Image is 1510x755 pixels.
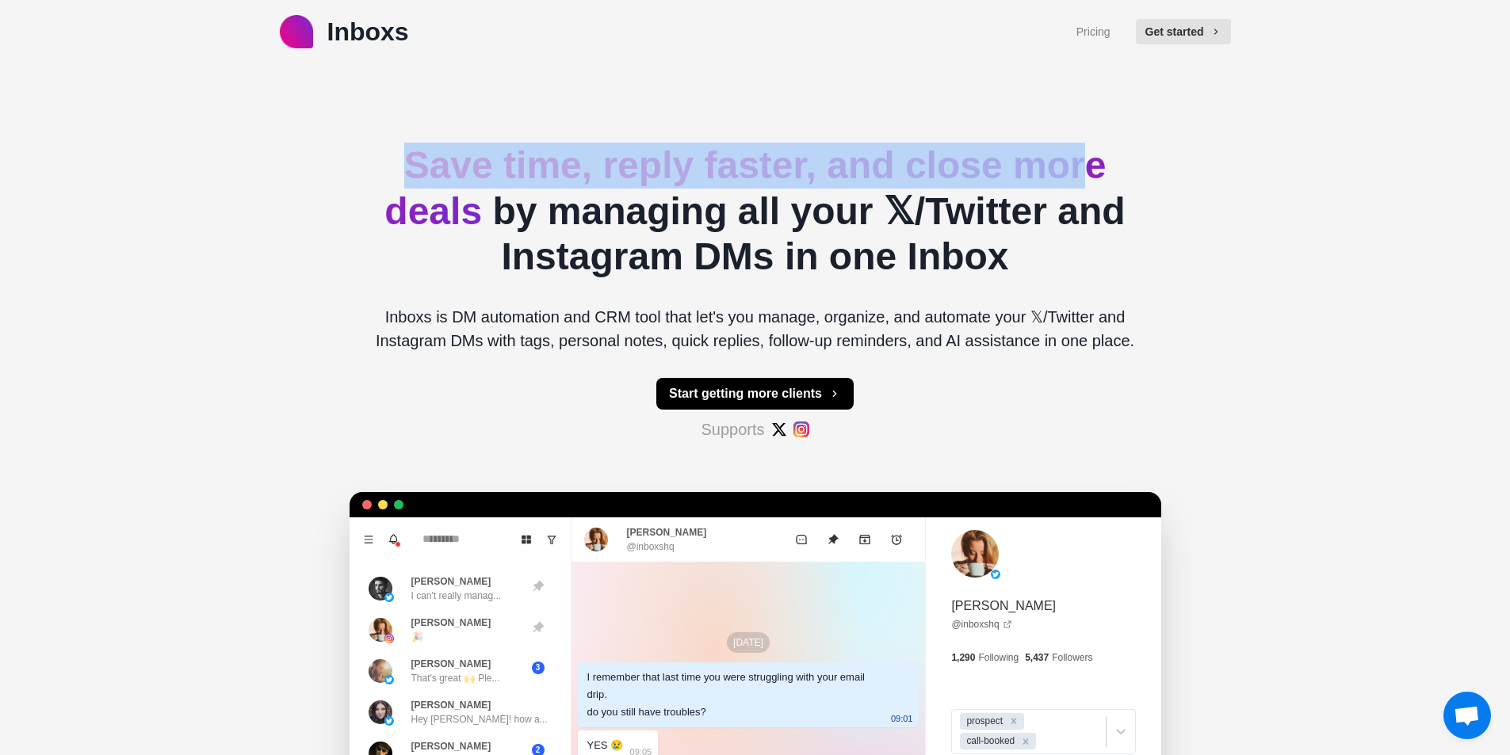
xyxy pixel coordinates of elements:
img: logo [280,15,313,48]
p: [DATE] [727,632,770,653]
p: [PERSON_NAME] [411,698,491,712]
span: 3 [532,662,545,674]
div: prospect [961,713,1005,730]
img: picture [384,593,394,602]
p: 🎉 [411,630,423,644]
div: call-booked [961,733,1017,749]
div: פתח צ'אט [1443,692,1491,739]
button: Add reminder [881,524,912,555]
button: Notifications [381,527,407,552]
img: picture [951,530,999,578]
p: 1,290 [951,650,975,665]
button: Unpin [817,524,849,555]
span: Save time, reply faster, and close more deals [384,144,1106,232]
a: logoInboxs [280,13,409,51]
p: [PERSON_NAME] [627,525,707,540]
button: Board View [514,527,539,552]
img: picture [991,570,1000,579]
img: picture [384,675,394,684]
button: Show unread conversations [539,527,564,552]
div: Remove prospect [1005,713,1023,730]
p: Followers [1052,650,1092,665]
p: @inboxshq [627,540,675,554]
img: picture [369,700,392,724]
p: I can't really manag... [411,589,502,603]
button: Archive [849,524,881,555]
img: picture [384,634,394,643]
p: [PERSON_NAME] [411,739,491,753]
p: [PERSON_NAME] [411,616,491,630]
p: Inboxs is DM automation and CRM tool that let's you manage, organize, and automate your 𝕏/Twitter... [362,305,1149,353]
img: picture [369,618,392,642]
p: Following [978,650,1019,665]
img: picture [384,716,394,726]
p: Supports [701,418,764,441]
img: # [771,421,787,437]
p: That's great 🙌 Ple... [411,671,500,685]
div: YES 😢 [587,737,624,754]
img: picture [369,577,392,601]
img: # [793,421,809,437]
img: picture [584,528,608,551]
div: Remove call-booked [1017,733,1034,749]
p: 09:01 [891,710,913,727]
a: @inboxshq [951,617,1011,631]
button: Get started [1136,19,1231,44]
div: I remember that last time you were struggling with your email drip. do you still have troubles? [587,669,885,721]
h2: by managing all your 𝕏/Twitter and Instagram DMs in one Inbox [362,143,1149,280]
p: [PERSON_NAME] [411,574,491,589]
a: Pricing [1076,24,1111,40]
button: Start getting more clients [656,378,854,410]
p: Inboxs [327,13,409,51]
img: picture [369,659,392,683]
p: [PERSON_NAME] [951,597,1056,616]
p: [PERSON_NAME] [411,657,491,671]
p: Hey [PERSON_NAME]! how a... [411,712,548,726]
p: 5,437 [1025,650,1049,665]
button: Menu [356,527,381,552]
button: Mark as unread [786,524,817,555]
